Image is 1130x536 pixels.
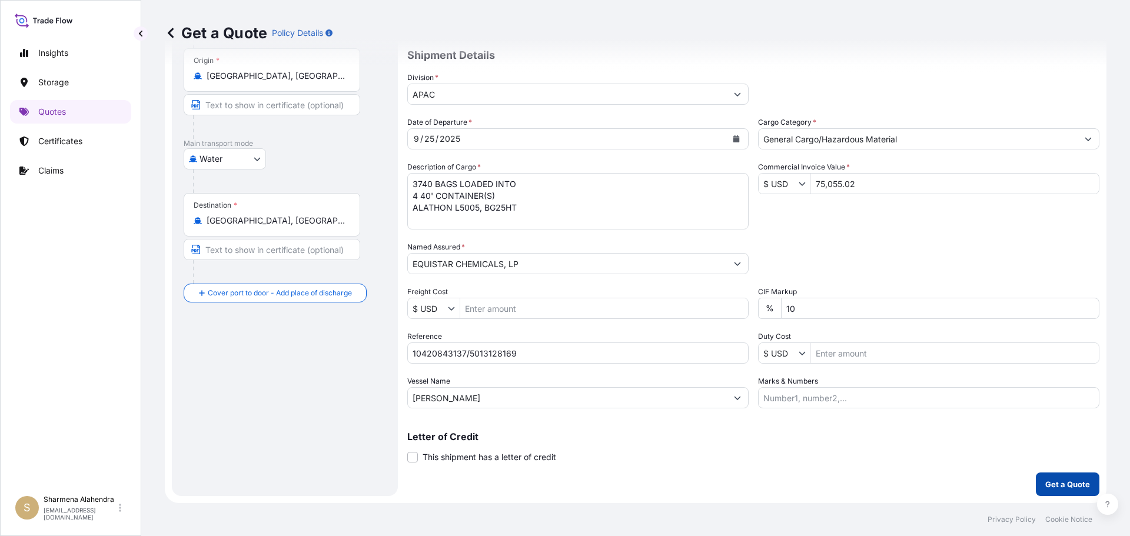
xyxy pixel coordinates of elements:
[811,173,1099,194] input: Type amount
[44,495,117,504] p: Sharmena Alahendra
[407,342,749,364] input: Your internal reference
[184,94,360,115] input: Text to appear on certificate
[758,286,797,298] label: CIF Markup
[407,286,448,298] label: Freight Cost
[408,253,727,274] input: Full name
[184,148,266,169] button: Select transport
[759,173,799,194] input: Commercial Invoice Value
[988,515,1036,524] a: Privacy Policy
[759,128,1078,149] input: Select a commodity type
[460,298,748,319] input: Enter amount
[44,507,117,521] p: [EMAIL_ADDRESS][DOMAIN_NAME]
[407,116,472,128] span: Date of Departure
[207,70,345,82] input: Origin
[38,165,64,177] p: Claims
[781,298,1099,319] input: Enter percentage
[811,342,1099,364] input: Enter amount
[38,76,69,88] p: Storage
[38,47,68,59] p: Insights
[38,135,82,147] p: Certificates
[758,387,1099,408] input: Number1, number2,...
[272,27,323,39] p: Policy Details
[38,106,66,118] p: Quotes
[24,502,31,514] span: S
[799,347,810,359] button: Show suggestions
[758,298,781,319] div: %
[165,24,267,42] p: Get a Quote
[10,159,131,182] a: Claims
[408,298,448,319] input: Freight Cost
[758,161,850,173] label: Commercial Invoice Value
[1045,478,1090,490] p: Get a Quote
[200,153,222,165] span: Water
[1078,128,1099,149] button: Show suggestions
[184,139,386,148] p: Main transport mode
[758,331,791,342] label: Duty Cost
[758,116,816,128] label: Cargo Category
[1045,515,1092,524] a: Cookie Notice
[10,71,131,94] a: Storage
[10,129,131,153] a: Certificates
[727,387,748,408] button: Show suggestions
[1036,472,1099,496] button: Get a Quote
[420,132,423,146] div: /
[194,201,237,210] div: Destination
[407,331,442,342] label: Reference
[407,241,465,253] label: Named Assured
[407,432,1099,441] p: Letter of Credit
[408,84,727,105] input: Type to search division
[407,72,438,84] label: Division
[799,178,810,189] button: Show suggestions
[727,253,748,274] button: Show suggestions
[413,132,420,146] div: month,
[423,132,436,146] div: day,
[407,161,481,173] label: Description of Cargo
[184,239,360,260] input: Text to appear on certificate
[438,132,461,146] div: year,
[727,84,748,105] button: Show suggestions
[423,451,556,463] span: This shipment has a letter of credit
[758,375,818,387] label: Marks & Numbers
[448,302,460,314] button: Show suggestions
[407,375,450,387] label: Vessel Name
[184,284,367,302] button: Cover port to door - Add place of discharge
[10,41,131,65] a: Insights
[727,129,746,148] button: Calendar
[208,287,352,299] span: Cover port to door - Add place of discharge
[436,132,438,146] div: /
[408,387,727,408] input: Type to search vessel name or IMO
[207,215,345,227] input: Destination
[759,342,799,364] input: Duty Cost
[10,100,131,124] a: Quotes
